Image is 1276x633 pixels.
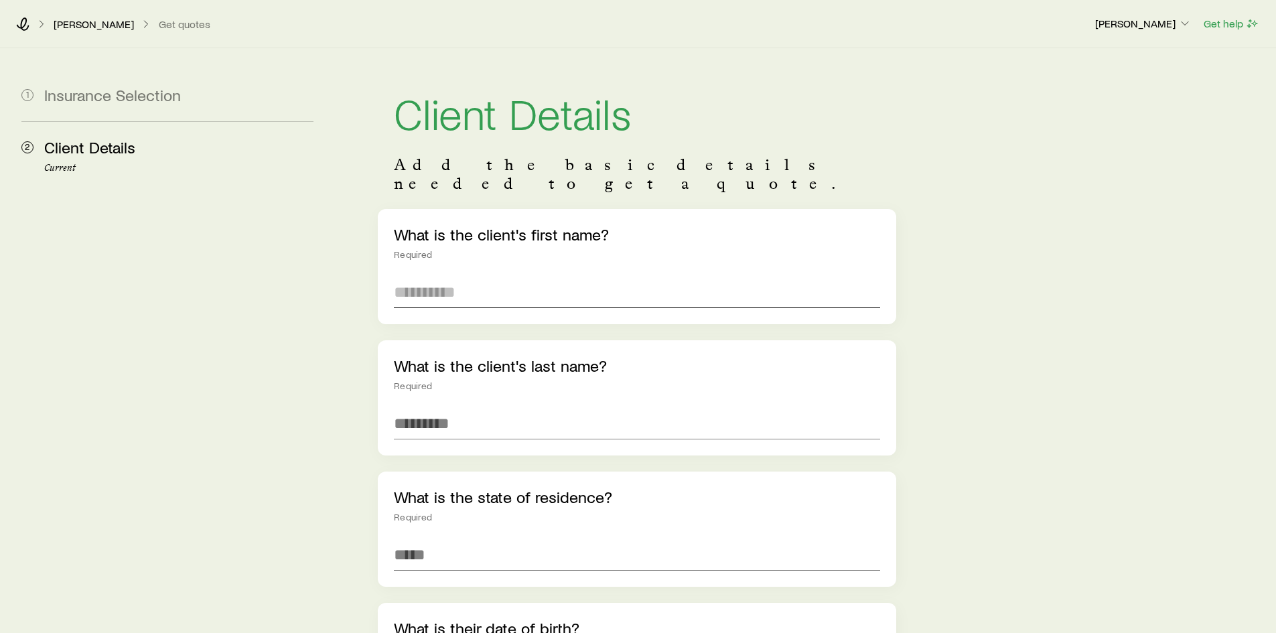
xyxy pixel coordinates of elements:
span: 1 [21,89,33,101]
p: [PERSON_NAME] [1095,17,1192,30]
p: [PERSON_NAME] [54,17,134,31]
span: Client Details [44,137,135,157]
h1: Client Details [394,91,879,134]
button: [PERSON_NAME] [1094,16,1192,32]
div: Required [394,249,879,260]
button: Get quotes [158,18,211,31]
p: What is the state of residence? [394,488,879,506]
p: Current [44,163,313,173]
p: Add the basic details needed to get a quote. [394,155,879,193]
button: Get help [1203,16,1260,31]
div: Required [394,380,879,391]
p: What is the client's last name? [394,356,879,375]
span: 2 [21,141,33,153]
p: What is the client's first name? [394,225,879,244]
div: Required [394,512,879,522]
span: Insurance Selection [44,85,181,104]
